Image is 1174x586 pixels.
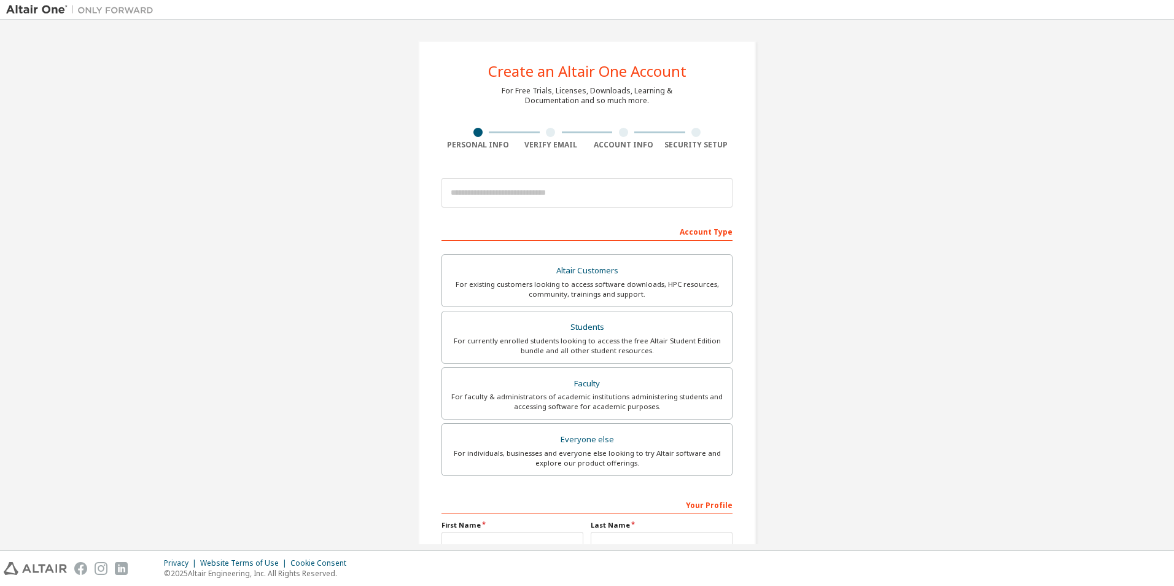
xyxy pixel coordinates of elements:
div: Cookie Consent [290,558,354,568]
img: linkedin.svg [115,562,128,575]
p: © 2025 Altair Engineering, Inc. All Rights Reserved. [164,568,354,579]
div: For faculty & administrators of academic institutions administering students and accessing softwa... [449,392,725,412]
div: Account Type [441,221,733,241]
div: For individuals, businesses and everyone else looking to try Altair software and explore our prod... [449,448,725,468]
div: For existing customers looking to access software downloads, HPC resources, community, trainings ... [449,279,725,299]
div: Students [449,319,725,336]
div: Faculty [449,375,725,393]
div: Website Terms of Use [200,558,290,568]
div: Privacy [164,558,200,568]
img: facebook.svg [74,562,87,575]
div: Everyone else [449,431,725,448]
div: For currently enrolled students looking to access the free Altair Student Edition bundle and all ... [449,336,725,356]
div: For Free Trials, Licenses, Downloads, Learning & Documentation and so much more. [502,86,672,106]
div: Personal Info [441,140,515,150]
img: Altair One [6,4,160,16]
div: Your Profile [441,494,733,514]
label: Last Name [591,520,733,530]
div: Security Setup [660,140,733,150]
img: altair_logo.svg [4,562,67,575]
img: instagram.svg [95,562,107,575]
div: Account Info [587,140,660,150]
div: Verify Email [515,140,588,150]
label: First Name [441,520,583,530]
div: Altair Customers [449,262,725,279]
div: Create an Altair One Account [488,64,686,79]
